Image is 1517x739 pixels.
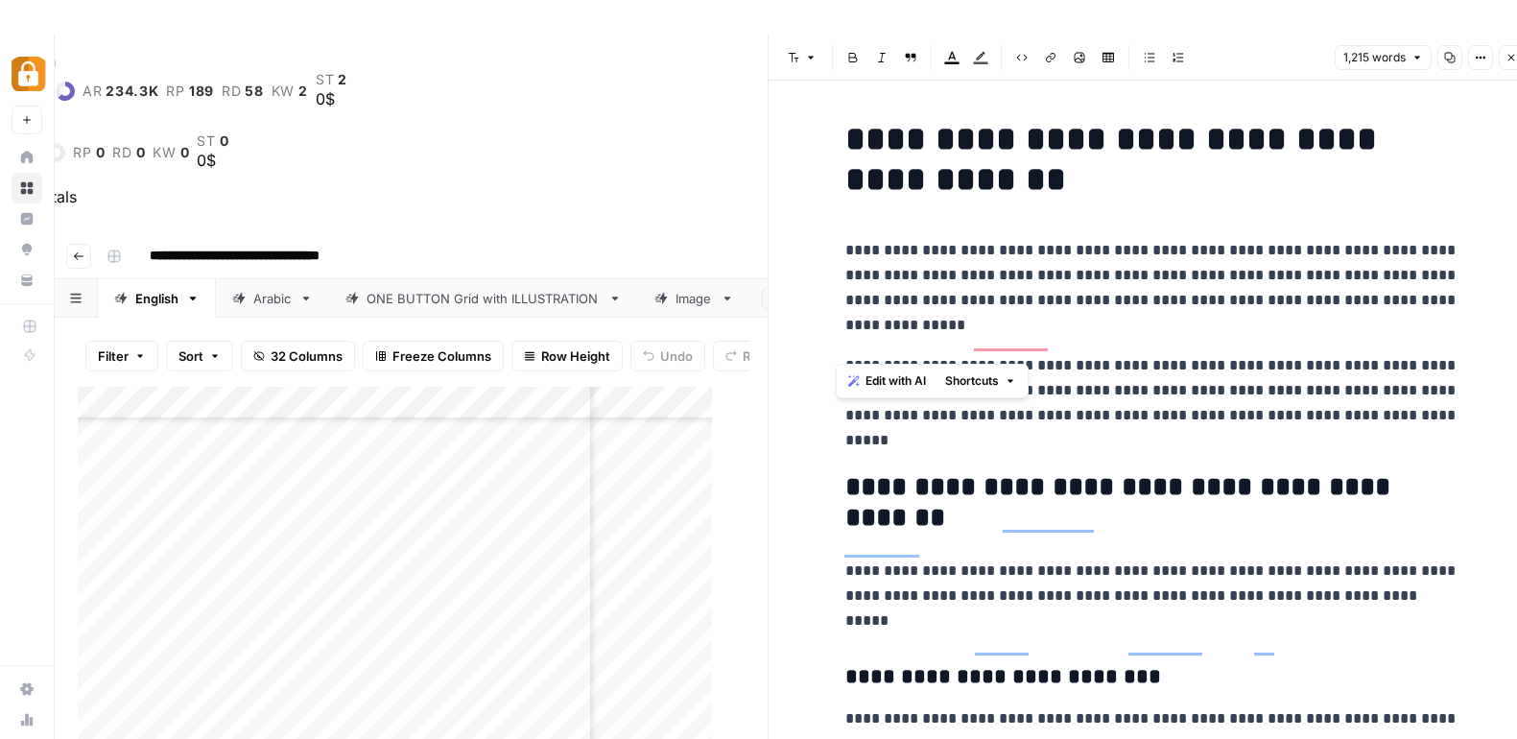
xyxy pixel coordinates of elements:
span: Redo [743,346,773,366]
a: kw2 [272,83,308,99]
span: 234.3K [106,83,158,99]
a: English [98,279,216,318]
button: Shortcuts [937,369,1024,393]
span: Shortcuts [945,372,999,390]
div: 0$ [316,87,347,110]
a: ar234.3K [83,83,159,99]
div: ONE BUTTON Grid with ILLUSTRATION [367,289,601,308]
a: Settings [12,674,42,704]
a: Your Data [12,265,42,296]
div: 0$ [197,149,228,172]
a: Image [638,279,750,318]
span: Edit with AI [865,372,926,390]
span: Undo [660,346,693,366]
span: ar [83,83,102,99]
span: 0 [220,133,229,149]
a: rd0 [112,145,145,160]
span: 58 [245,83,263,99]
span: kw [153,145,176,160]
a: st2 [316,72,347,87]
span: 189 [189,83,214,99]
span: rp [73,145,91,160]
button: Undo [630,341,705,371]
span: 2 [298,83,308,99]
span: 32 Columns [271,346,343,366]
button: Row Height [511,341,623,371]
span: Row Height [541,346,610,366]
a: st0 [197,133,228,149]
span: Sort [178,346,203,366]
div: Arabic [253,289,292,308]
span: 2 [338,72,347,87]
a: Usage [12,704,42,735]
span: Filter [98,346,129,366]
div: Image [676,289,713,308]
span: 0 [96,145,106,160]
span: 0 [136,145,146,160]
a: Opportunities [12,234,42,265]
span: 0 [180,145,190,160]
span: rd [112,145,131,160]
span: 1,215 words [1343,49,1406,66]
button: Freeze Columns [363,341,504,371]
button: 32 Columns [241,341,355,371]
div: English [135,289,178,308]
a: rp189 [166,83,214,99]
span: kw [272,83,295,99]
a: Arabic [216,279,329,318]
button: Redo [713,341,786,371]
span: rp [166,83,184,99]
button: 1,215 words [1335,45,1432,70]
span: Freeze Columns [392,346,491,366]
span: st [197,133,215,149]
button: Edit with AI [841,369,934,393]
span: rd [222,83,241,99]
button: Sort [166,341,233,371]
button: Filter [85,341,158,371]
span: st [316,72,334,87]
a: kw0 [153,145,189,160]
a: rp0 [73,145,105,160]
a: ONE BUTTON Grid with ILLUSTRATION [329,279,638,318]
a: rd58 [222,83,264,99]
